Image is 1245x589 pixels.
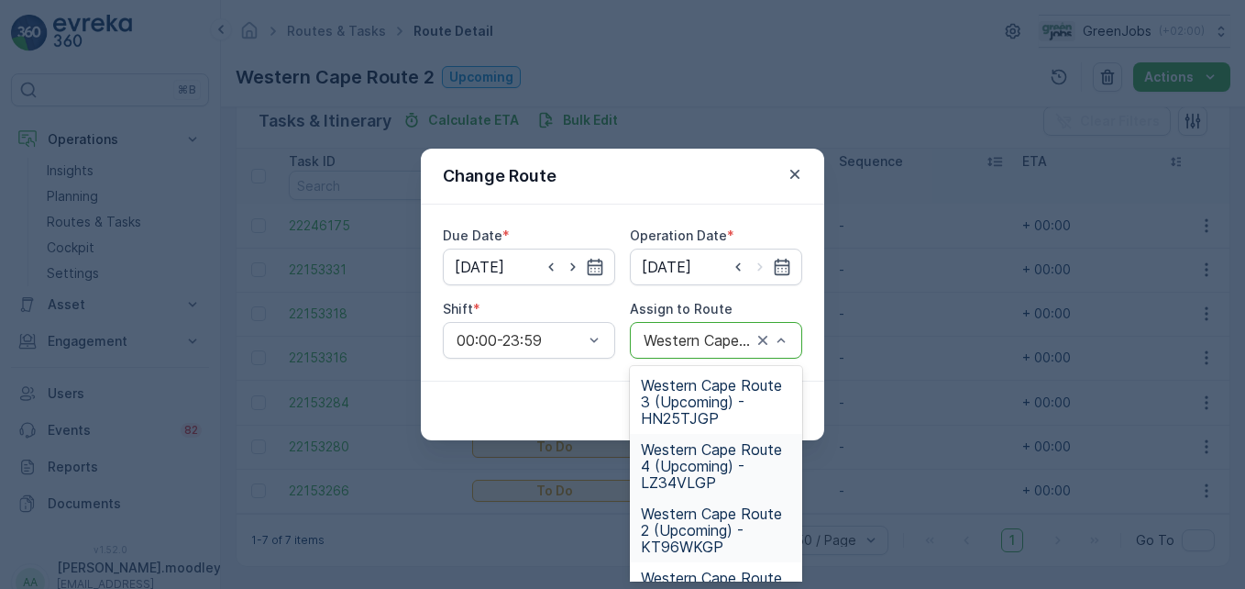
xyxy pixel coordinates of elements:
[630,301,733,317] label: Assign to Route
[443,301,473,317] label: Shift
[641,506,791,555] span: Western Cape Route 2 (Upcoming) - KT96WKGP
[641,377,791,427] span: Western Cape Route 3 (Upcoming) - HN25TJGP
[443,228,502,243] label: Due Date
[641,441,791,491] span: Western Cape Route 4 (Upcoming) - LZ34VLGP
[443,249,615,285] input: dd/mm/yyyy
[443,163,556,189] p: Change Route
[630,228,727,243] label: Operation Date
[630,249,802,285] input: dd/mm/yyyy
